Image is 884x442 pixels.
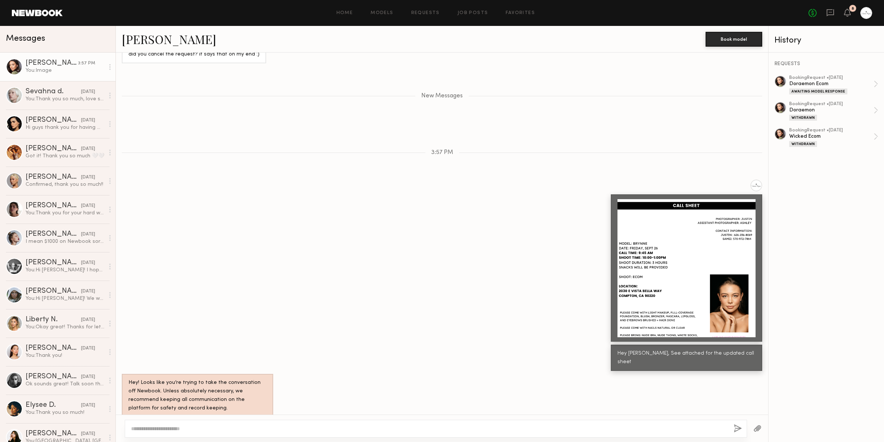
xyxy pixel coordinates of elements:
[26,210,104,217] div: You: Thank you for your hard work!
[789,107,874,114] div: Doraemon
[81,174,95,181] div: [DATE]
[789,76,878,94] a: bookingRequest •[DATE]Doraemon EcomAwaiting Model Response
[26,345,81,352] div: [PERSON_NAME]
[336,11,353,16] a: Home
[421,93,463,99] span: New Messages
[26,181,104,188] div: Confirmed, thank you so much!!
[81,145,95,153] div: [DATE]
[78,60,95,67] div: 3:57 PM
[81,288,95,295] div: [DATE]
[26,67,104,74] div: You: Image
[789,88,847,94] div: Awaiting Model Response
[6,34,45,43] span: Messages
[789,102,878,121] a: bookingRequest •[DATE]DoraemonWithdrawn
[26,324,104,331] div: You: Okay great! Thanks for letting me know!
[26,430,81,438] div: [PERSON_NAME]
[26,88,81,96] div: Sevahna d.
[26,124,104,131] div: Hi guys thank you for having me on the shoot!:) [PERSON_NAME] said I could possibly get some of t...
[26,409,104,416] div: You: Thank you so much!
[789,128,874,133] div: booking Request • [DATE]
[26,96,104,103] div: You: Thank you so much, love shooting with you as always :)
[371,11,393,16] a: Models
[26,373,81,381] div: [PERSON_NAME]
[458,11,488,16] a: Job Posts
[26,288,81,295] div: [PERSON_NAME]
[706,32,762,47] button: Book model
[617,349,756,366] div: Hey [PERSON_NAME], See attached for the updated call sheet
[26,238,104,245] div: I mean $1000 on Newbook sorry
[26,381,104,388] div: Ok sounds great! Talk soon then!
[81,431,95,438] div: [DATE]
[81,402,95,409] div: [DATE]
[431,150,453,156] span: 3:57 PM
[81,88,95,96] div: [DATE]
[26,352,104,359] div: You: Thank you!
[128,50,259,59] div: did you cancel the request? it says that on my end :)
[122,31,216,47] a: [PERSON_NAME]
[26,231,81,238] div: [PERSON_NAME]
[26,117,81,124] div: [PERSON_NAME]
[789,141,817,147] div: Withdrawn
[774,36,878,45] div: History
[851,7,854,11] div: 8
[789,80,874,87] div: Doraemon Ecom
[789,102,874,107] div: booking Request • [DATE]
[81,259,95,267] div: [DATE]
[789,115,817,121] div: Withdrawn
[81,117,95,124] div: [DATE]
[789,76,874,80] div: booking Request • [DATE]
[26,402,81,409] div: Elysee D.
[81,231,95,238] div: [DATE]
[789,128,878,147] a: bookingRequest •[DATE]Wicked EcomWithdrawn
[26,295,104,302] div: You: Hi [PERSON_NAME]! We would love to book you for an ecom shoot for our collection with Wicked...
[789,133,874,140] div: Wicked Ecom
[706,36,762,42] a: Book model
[26,259,81,267] div: [PERSON_NAME]
[26,174,81,181] div: [PERSON_NAME]
[81,317,95,324] div: [DATE]
[26,60,78,67] div: [PERSON_NAME]
[26,153,104,160] div: Got it! Thank you so much 🤍🤍
[26,145,81,153] div: [PERSON_NAME]
[81,345,95,352] div: [DATE]
[26,316,81,324] div: Liberty N.
[81,374,95,381] div: [DATE]
[506,11,535,16] a: Favorites
[26,267,104,274] div: You: Hi [PERSON_NAME]! I hope all is well! We wanted to see if you were available to shoot our co...
[411,11,440,16] a: Requests
[26,202,81,210] div: [PERSON_NAME]
[774,61,878,67] div: REQUESTS
[128,379,267,413] div: Hey! Looks like you’re trying to take the conversation off Newbook. Unless absolutely necessary, ...
[81,202,95,210] div: [DATE]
